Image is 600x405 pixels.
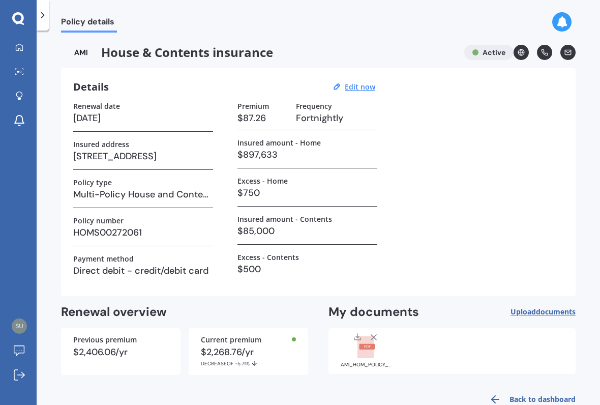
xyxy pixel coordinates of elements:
h3: Fortnightly [296,110,377,126]
span: Policy details [61,17,117,31]
div: $2,406.06/yr [73,348,168,357]
label: Excess - Home [237,177,288,185]
h2: My documents [328,304,419,320]
div: AMI_HOM_POLICY_SCHEDULE_HOMA01570055_20250821150406803.pdf [341,362,392,367]
label: Policy type [73,178,112,187]
label: Frequency [296,102,332,110]
span: Upload [511,308,576,316]
label: Excess - Contents [237,253,299,262]
span: -5.71% [235,360,250,367]
label: Premium [237,102,269,110]
button: Edit now [342,82,378,92]
h2: Renewal overview [61,304,308,320]
div: Current premium [201,336,296,343]
h3: Details [73,80,109,94]
img: 8a99e2496d3e21dda05ac77e9ca5ed0c [12,319,27,334]
label: Insured amount - Home [237,138,321,147]
label: Renewal date [73,102,120,110]
h3: [STREET_ADDRESS] [73,149,213,164]
button: Uploaddocuments [511,304,576,320]
h3: [DATE] [73,110,213,126]
h3: $85,000 [237,223,377,239]
h3: $87.26 [237,110,288,126]
h3: $897,633 [237,147,377,162]
h3: Multi-Policy House and Contents [73,187,213,202]
label: Policy number [73,216,124,225]
u: Edit now [345,82,375,92]
h3: HOMS00272061 [73,225,213,240]
img: AMI-text-1.webp [61,45,101,60]
label: Insured amount - Contents [237,215,332,223]
h3: $750 [237,185,377,200]
h3: Direct debit - credit/debit card [73,263,213,278]
label: Insured address [73,140,129,149]
span: House & Contents insurance [61,45,456,60]
label: Payment method [73,254,134,263]
h3: $500 [237,262,377,277]
div: Previous premium [73,336,168,343]
span: documents [536,307,576,316]
div: $2,268.76/yr [201,348,296,367]
span: DECREASE OF [201,360,235,367]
